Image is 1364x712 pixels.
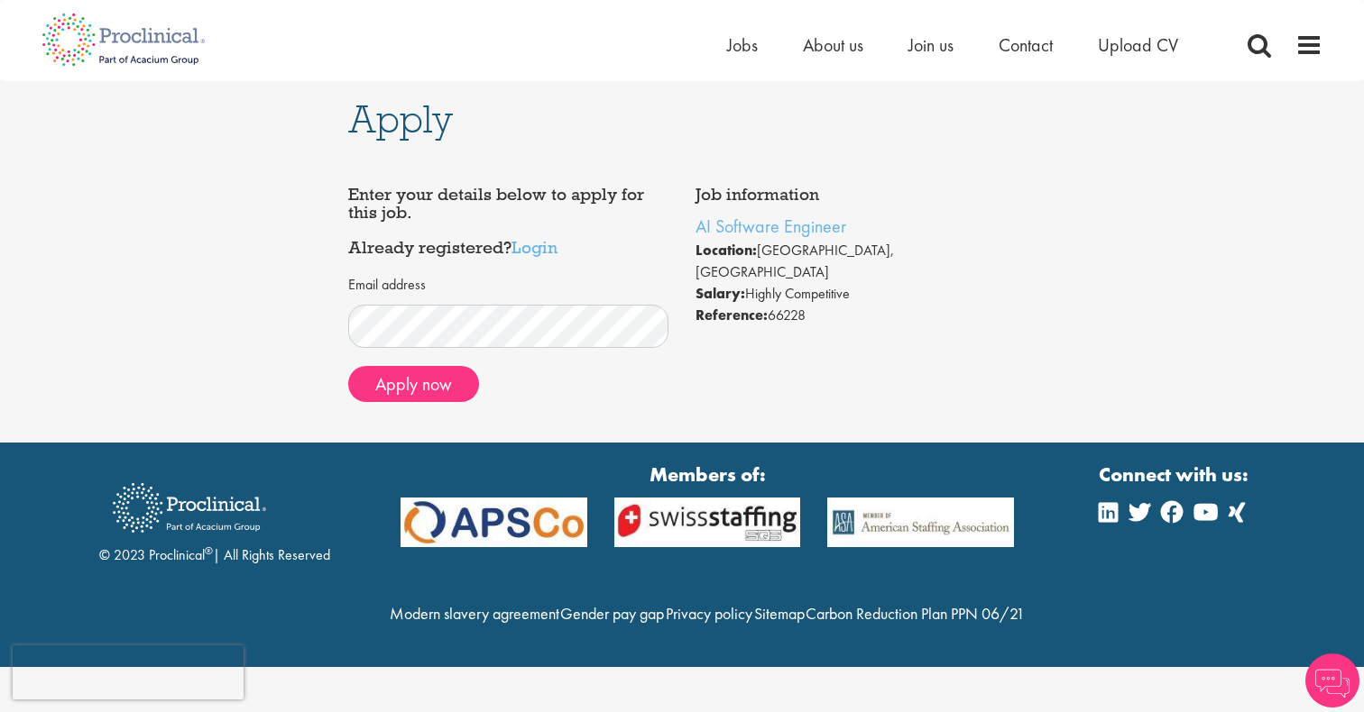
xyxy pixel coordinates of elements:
strong: Location: [696,241,757,260]
a: Upload CV [1098,33,1178,57]
h4: Enter your details below to apply for this job. Already registered? [348,186,669,257]
strong: Members of: [401,461,1014,488]
strong: Salary: [696,284,745,303]
img: Chatbot [1305,653,1359,707]
a: Gender pay gap [560,603,664,624]
iframe: reCAPTCHA [13,645,244,699]
sup: ® [205,543,213,558]
a: Privacy policy [666,603,752,624]
a: Join us [908,33,954,57]
h4: Job information [696,186,1017,204]
img: APSCo [814,497,1028,547]
img: Proclinical Recruitment [99,470,280,545]
li: 66228 [696,305,1017,326]
img: APSCo [601,497,815,547]
label: Email address [348,275,426,296]
div: © 2023 Proclinical | All Rights Reserved [99,470,330,566]
strong: Connect with us: [1099,461,1252,488]
li: Highly Competitive [696,283,1017,305]
a: AI Software Engineer [696,215,846,238]
a: About us [803,33,863,57]
a: Login [511,236,558,258]
strong: Reference: [696,306,768,324]
a: Modern slavery agreement [390,603,559,624]
a: Contact [999,33,1053,57]
a: Jobs [727,33,758,57]
button: Apply now [348,366,479,402]
img: APSCo [387,497,601,547]
span: Apply [348,95,453,143]
a: Carbon Reduction Plan PPN 06/21 [806,603,1025,624]
a: Sitemap [754,603,805,624]
li: [GEOGRAPHIC_DATA], [GEOGRAPHIC_DATA] [696,240,1017,283]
